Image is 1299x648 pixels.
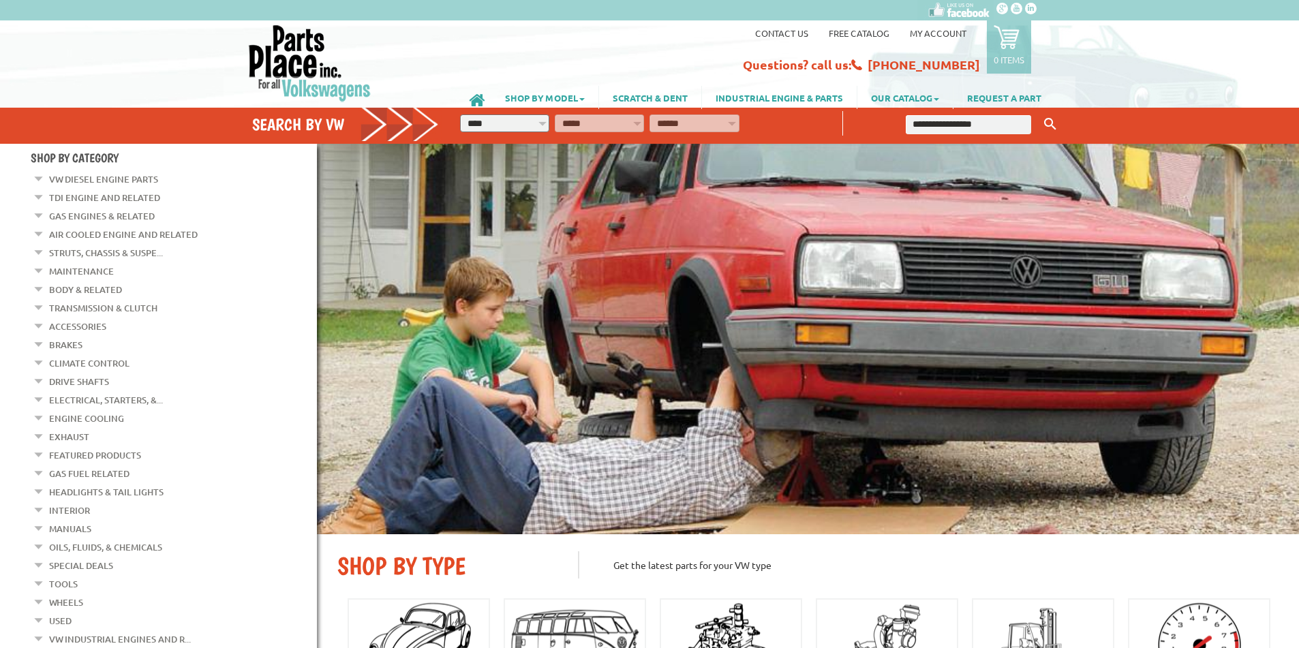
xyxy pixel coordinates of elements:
a: Headlights & Tail Lights [49,483,164,501]
a: Body & Related [49,281,122,298]
a: Engine Cooling [49,410,124,427]
a: 0 items [987,20,1031,74]
a: Manuals [49,520,91,538]
a: Tools [49,575,78,593]
a: Contact us [755,27,808,39]
img: First slide [900x500] [317,144,1299,534]
a: Struts, Chassis & Suspe... [49,244,163,262]
p: 0 items [994,54,1024,65]
a: SCRATCH & DENT [599,86,701,109]
a: Exhaust [49,428,89,446]
a: VW Diesel Engine Parts [49,170,158,188]
a: Gas Fuel Related [49,465,129,482]
a: Brakes [49,336,82,354]
a: INDUSTRIAL ENGINE & PARTS [702,86,857,109]
a: Wheels [49,593,83,611]
a: Maintenance [49,262,114,280]
h2: SHOP BY TYPE [337,551,557,581]
a: OUR CATALOG [857,86,953,109]
a: VW Industrial Engines and R... [49,630,191,648]
a: Gas Engines & Related [49,207,155,225]
a: REQUEST A PART [953,86,1055,109]
a: Interior [49,502,90,519]
p: Get the latest parts for your VW type [578,551,1279,578]
h4: Search by VW [252,114,439,134]
a: Oils, Fluids, & Chemicals [49,538,162,556]
a: Featured Products [49,446,141,464]
img: Parts Place Inc! [247,24,372,102]
a: My Account [910,27,966,39]
a: SHOP BY MODEL [491,86,598,109]
a: Climate Control [49,354,129,372]
a: Air Cooled Engine and Related [49,226,198,243]
a: Electrical, Starters, &... [49,391,163,409]
a: Drive Shafts [49,373,109,390]
a: Used [49,612,72,630]
a: Transmission & Clutch [49,299,157,317]
button: Keyword Search [1040,113,1060,136]
a: TDI Engine and Related [49,189,160,206]
a: Free Catalog [829,27,889,39]
a: Special Deals [49,557,113,574]
a: Accessories [49,318,106,335]
h4: Shop By Category [31,151,317,165]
